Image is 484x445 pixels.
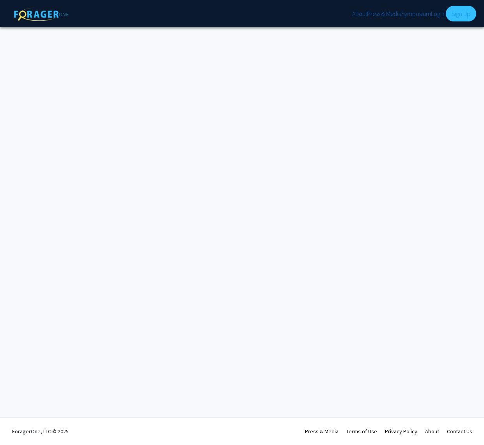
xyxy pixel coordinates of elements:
[385,428,417,435] a: Privacy Policy
[305,428,339,435] a: Press & Media
[12,418,69,445] div: ForagerOne, LLC © 2025
[447,428,472,435] a: Contact Us
[425,428,439,435] a: About
[14,7,69,21] img: ForagerOne Logo
[346,428,377,435] a: Terms of Use
[446,6,476,21] a: Sign Up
